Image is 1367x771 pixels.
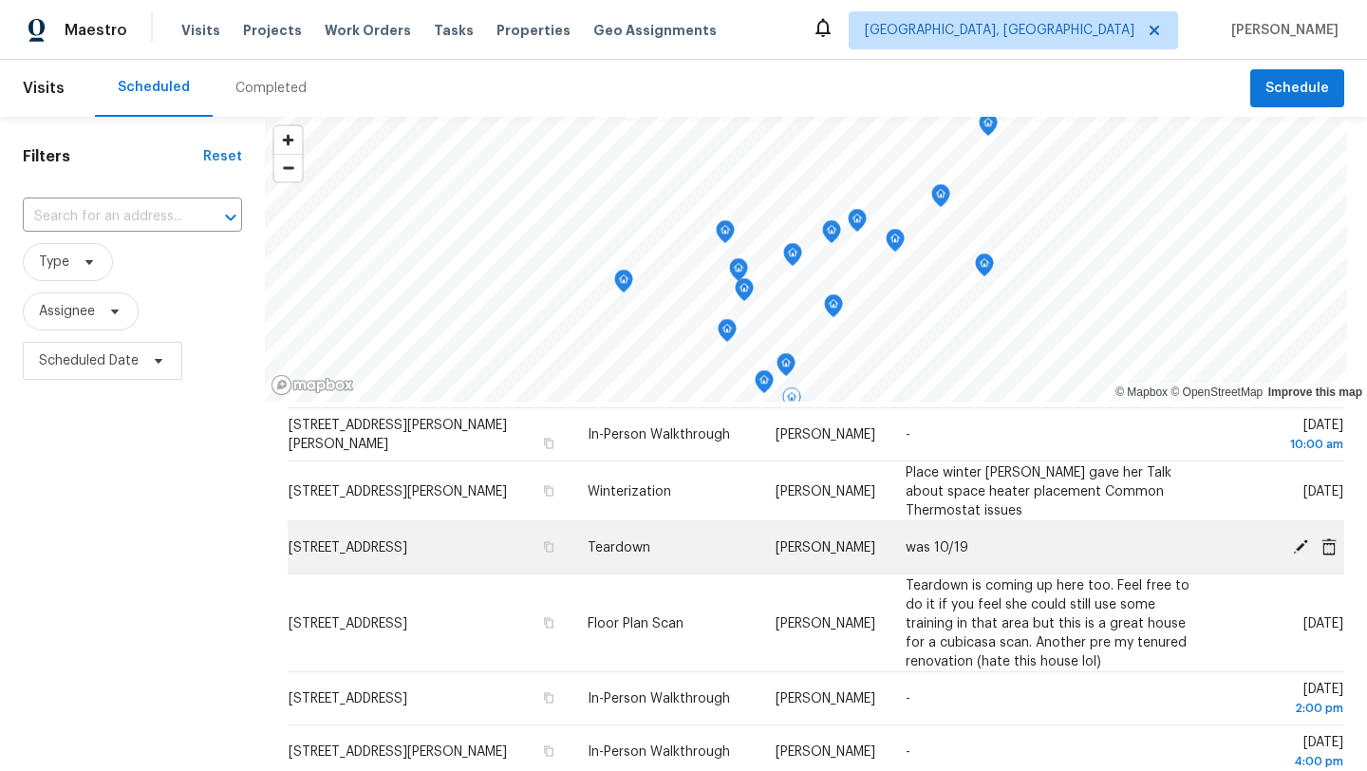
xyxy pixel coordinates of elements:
span: Schedule [1265,77,1329,101]
span: Cancel [1315,537,1343,555]
span: Place winter [PERSON_NAME] gave her Talk about space heater placement Common Thermostat issues [906,465,1171,517]
button: Copy Address [540,613,557,630]
canvas: Map [265,117,1347,402]
span: - [906,692,910,705]
span: Zoom out [274,155,302,181]
span: [PERSON_NAME] [776,484,875,498]
span: Teardown is coming up here too. Feel free to do it if you feel she could still use some training ... [906,578,1189,668]
div: Map marker [975,254,994,283]
div: Map marker [822,220,841,250]
span: Teardown [588,541,650,555]
div: Map marker [729,258,748,288]
div: 4:00 pm [1223,752,1343,771]
a: Improve this map [1268,385,1362,399]
span: Maestro [65,21,127,40]
span: Floor Plan Scan [588,616,683,630]
button: Copy Address [540,743,557,760]
button: Copy Address [540,689,557,706]
div: Map marker [979,113,998,142]
div: Map marker [716,220,735,250]
span: - [906,428,910,442]
span: In-Person Walkthrough [588,692,730,705]
div: 2:00 pm [1223,699,1343,718]
div: Map marker [848,209,867,238]
span: Type [39,253,69,272]
a: OpenStreetMap [1170,385,1263,399]
span: [STREET_ADDRESS][PERSON_NAME] [289,484,507,498]
div: Map marker [755,370,774,400]
span: - [906,745,910,759]
div: Map marker [782,387,801,417]
span: [DATE] [1223,683,1343,718]
button: Open [217,204,244,231]
span: [STREET_ADDRESS][PERSON_NAME] [289,745,507,759]
span: [PERSON_NAME] [776,428,875,442]
span: Scheduled Date [39,351,139,370]
span: Tasks [434,24,474,37]
span: [DATE] [1223,419,1343,454]
div: Completed [235,79,307,98]
span: Work Orders [325,21,411,40]
div: 10:00 am [1223,435,1343,454]
div: Map marker [777,353,796,383]
span: Properties [496,21,571,40]
span: In-Person Walkthrough [588,428,730,442]
button: Zoom in [274,126,302,154]
a: Mapbox [1115,385,1168,399]
button: Copy Address [540,538,557,555]
div: Map marker [614,270,633,299]
span: In-Person Walkthrough [588,745,730,759]
div: Reset [203,147,242,166]
div: Map marker [886,229,905,258]
span: Visits [181,21,220,40]
h1: Filters [23,147,203,166]
a: Mapbox homepage [271,374,354,396]
span: Assignee [39,302,95,321]
span: [STREET_ADDRESS][PERSON_NAME][PERSON_NAME] [289,419,507,451]
span: Projects [243,21,302,40]
span: [STREET_ADDRESS] [289,692,407,705]
span: Edit [1286,537,1315,555]
span: Winterization [588,484,671,498]
span: [PERSON_NAME] [776,616,875,630]
span: [STREET_ADDRESS] [289,541,407,555]
button: Copy Address [540,435,557,452]
span: [PERSON_NAME] [776,541,875,555]
button: Schedule [1250,69,1344,108]
div: Map marker [783,243,802,273]
div: Map marker [735,278,754,308]
div: Map marker [824,294,843,324]
span: [STREET_ADDRESS] [289,616,407,630]
span: [DATE] [1223,736,1343,771]
div: Map marker [931,184,950,214]
span: [PERSON_NAME] [1224,21,1339,40]
div: Map marker [718,319,737,348]
span: [PERSON_NAME] [776,745,875,759]
span: was 10/19 [906,541,968,555]
span: [GEOGRAPHIC_DATA], [GEOGRAPHIC_DATA] [865,21,1134,40]
button: Zoom out [274,154,302,181]
input: Search for an address... [23,202,189,232]
span: [PERSON_NAME] [776,692,875,705]
span: [DATE] [1303,616,1343,630]
span: Visits [23,67,65,109]
span: [DATE] [1303,484,1343,498]
span: Geo Assignments [593,21,717,40]
button: Copy Address [540,481,557,498]
div: Scheduled [118,78,190,97]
